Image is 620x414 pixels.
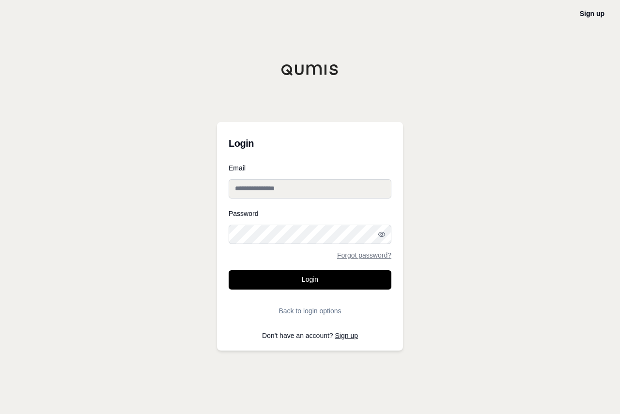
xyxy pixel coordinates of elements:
[229,165,391,171] label: Email
[281,64,339,76] img: Qumis
[229,210,391,217] label: Password
[229,134,391,153] h3: Login
[229,301,391,321] button: Back to login options
[337,252,391,259] a: Forgot password?
[335,332,358,339] a: Sign up
[229,270,391,290] button: Login
[580,10,604,17] a: Sign up
[229,332,391,339] p: Don't have an account?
